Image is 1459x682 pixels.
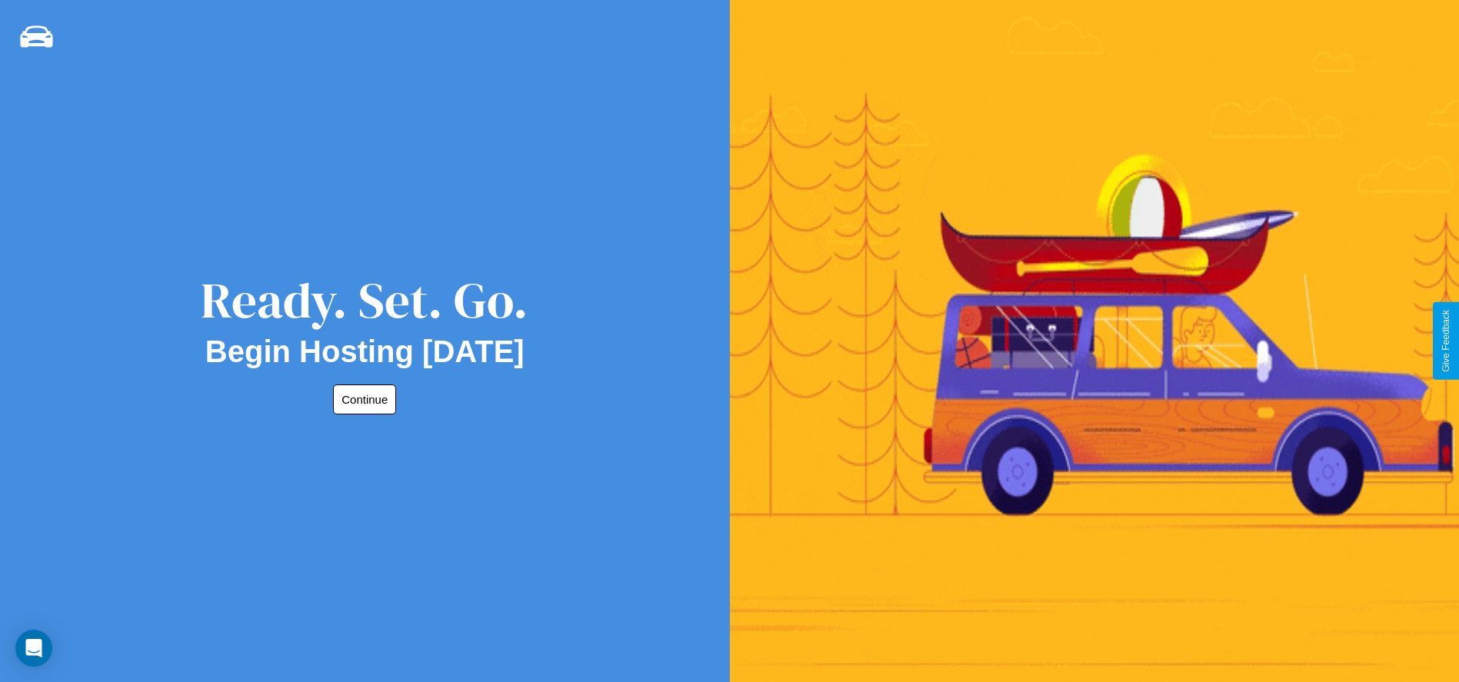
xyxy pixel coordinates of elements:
h2: Begin Hosting [DATE] [205,334,525,369]
div: Give Feedback [1441,310,1451,372]
div: Open Intercom Messenger [15,630,52,667]
div: Ready. Set. Go. [201,266,528,334]
button: Continue [333,384,396,414]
